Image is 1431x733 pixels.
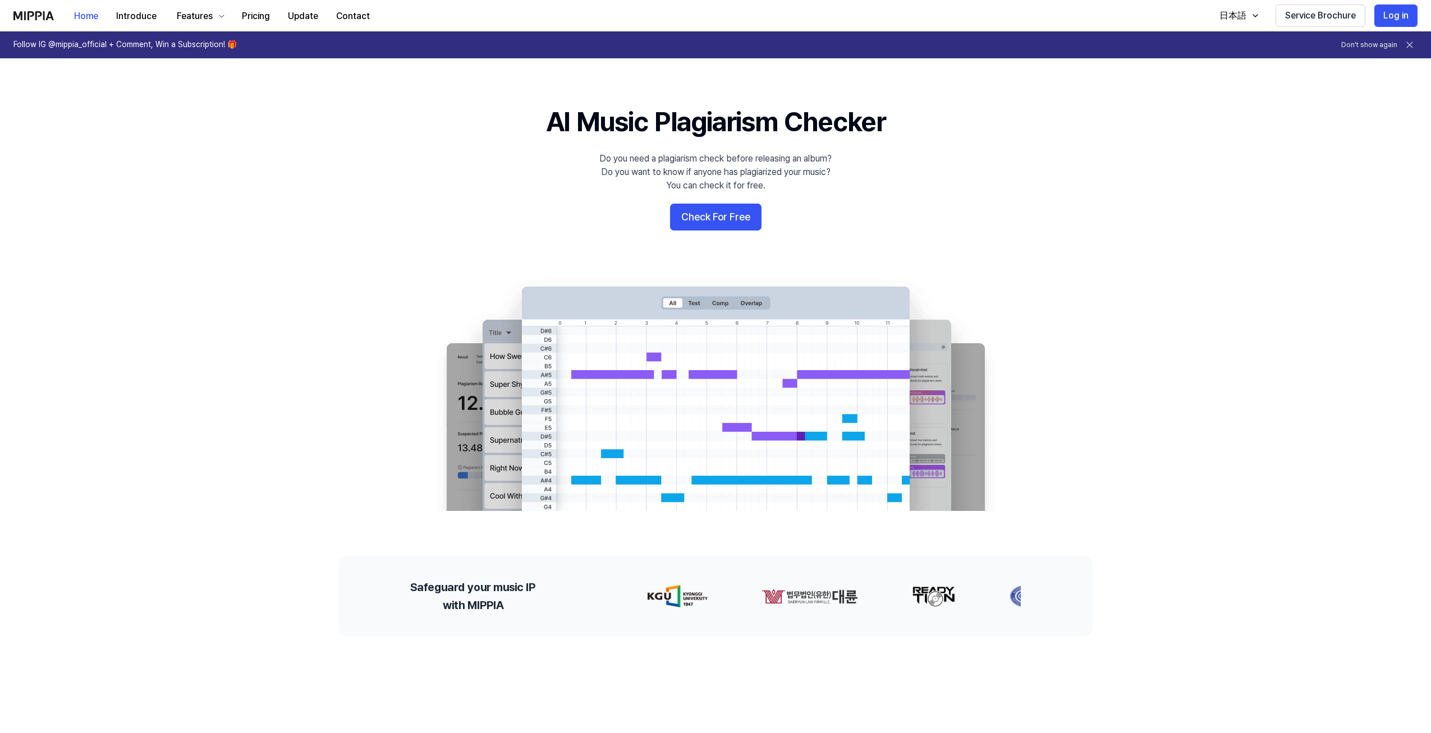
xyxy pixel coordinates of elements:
a: Home [65,1,107,31]
button: Service Brochure [1276,4,1365,27]
img: partner-logo-3 [994,585,1029,607]
img: main Image [424,275,1007,511]
button: Pricing [233,5,279,27]
div: Features [175,10,215,23]
button: 日本語 [1208,4,1267,27]
h1: AI Music Plagiarism Checker [546,103,886,141]
a: Update [279,1,327,31]
button: Update [279,5,327,27]
button: Log in [1374,4,1418,27]
button: Don't show again [1341,40,1397,50]
button: Home [65,5,107,27]
img: logo [13,11,54,20]
button: Check For Free [670,204,762,230]
img: partner-logo-2 [897,585,941,607]
button: Features [166,5,233,27]
div: Do you need a plagiarism check before releasing an album? Do you want to know if anyone has plagi... [599,152,832,192]
h2: Safeguard your music IP with MIPPIA [410,578,535,614]
h1: Follow IG @mippia_official + Comment, Win a Subscription! 🎁 [13,39,237,50]
button: Contact [327,5,379,27]
div: 日本語 [1217,9,1249,22]
img: partner-logo-1 [746,585,843,607]
button: Introduce [107,5,166,27]
img: partner-logo-0 [632,585,692,607]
